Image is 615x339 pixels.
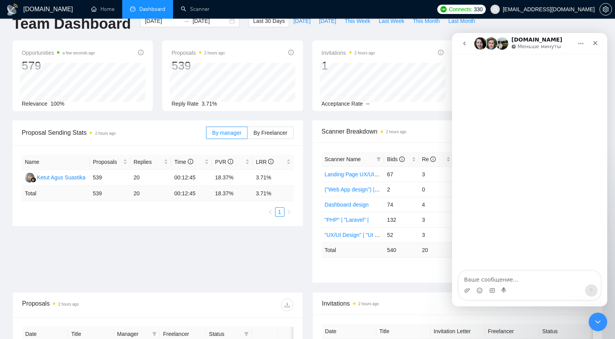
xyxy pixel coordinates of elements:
[325,186,403,193] a: ("Web App design") | (Kosovska)
[172,58,225,73] div: 539
[340,15,374,27] button: This Week
[256,159,274,165] span: LRR
[145,17,180,25] input: Start date
[589,313,607,331] iframe: To enrich screen reader interactions, please activate Accessibility in Grammarly extension settings
[22,128,206,137] span: Proposal Sending Stats
[172,101,198,107] span: Reply Rate
[325,156,361,162] span: Scanner Name
[268,159,274,164] span: info-circle
[539,324,594,339] th: Status
[95,131,116,136] time: 2 hours ago
[91,6,114,12] a: homeHome
[419,197,454,212] td: 4
[130,186,171,201] td: 20
[325,202,369,208] a: Dashboard design
[325,217,369,223] a: "PHP" | "Laravel" |
[281,302,293,308] span: download
[355,51,375,55] time: 2 hours ago
[474,5,482,14] span: 330
[266,207,275,217] li: Previous Page
[275,207,284,217] li: 1
[50,101,64,107] span: 100%
[171,170,212,186] td: 00:12:45
[253,17,285,25] span: Last 30 Days
[384,197,419,212] td: 74
[22,299,158,311] div: Proposals
[152,332,157,336] span: filter
[212,186,253,201] td: 18.37 %
[376,157,381,162] span: filter
[130,155,171,170] th: Replies
[228,159,233,164] span: info-circle
[253,130,287,136] span: By Freelancer
[117,330,149,338] span: Manager
[62,51,95,55] time: a few seconds ago
[374,15,409,27] button: Last Week
[430,156,436,162] span: info-circle
[448,17,475,25] span: Last Month
[22,58,95,73] div: 579
[325,171,436,177] a: Landing Page UX/UI ([GEOGRAPHIC_DATA])
[133,158,162,166] span: Replies
[387,156,405,162] span: Bids
[275,208,284,216] a: 1
[449,5,472,14] span: Connects:
[90,170,130,186] td: 539
[253,170,293,186] td: 3.71%
[289,15,315,27] button: [DATE]
[384,182,419,197] td: 2
[215,159,233,165] span: PVR
[25,173,35,183] img: KA
[366,101,369,107] span: --
[25,174,85,180] a: KAKetut Agus Suastika
[322,48,375,57] span: Invitations
[31,177,36,183] img: gigradar-bm.png
[379,17,404,25] span: Last Week
[440,6,447,12] img: upwork-logo.png
[438,50,443,55] span: info-circle
[376,324,431,339] th: Title
[22,186,90,201] td: Total
[444,15,479,27] button: Last Month
[384,242,419,257] td: 540
[452,33,607,306] iframe: To enrich screen reader interactions, please activate Accessibility in Grammarly extension settings
[384,167,419,182] td: 67
[192,17,228,25] input: End date
[281,299,293,311] button: download
[431,324,485,339] th: Invitation Letter
[419,242,454,257] td: 20
[322,324,376,339] th: Date
[204,51,225,55] time: 2 hours ago
[209,330,241,338] span: Status
[266,207,275,217] button: left
[284,207,294,217] button: right
[419,167,454,182] td: 3
[12,15,131,33] h1: Team Dashboard
[249,15,289,27] button: Last 30 Days
[171,186,212,201] td: 00:12:45
[315,15,340,27] button: [DATE]
[172,48,225,57] span: Proposals
[181,6,210,12] a: searchScanner
[399,156,405,162] span: info-circle
[322,127,594,136] span: Scanner Breakdown
[212,130,241,136] span: By manager
[183,18,189,24] span: swap-right
[599,3,612,16] button: setting
[419,227,454,242] td: 3
[183,18,189,24] span: to
[375,153,383,165] span: filter
[90,155,130,170] th: Proposals
[319,17,336,25] span: [DATE]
